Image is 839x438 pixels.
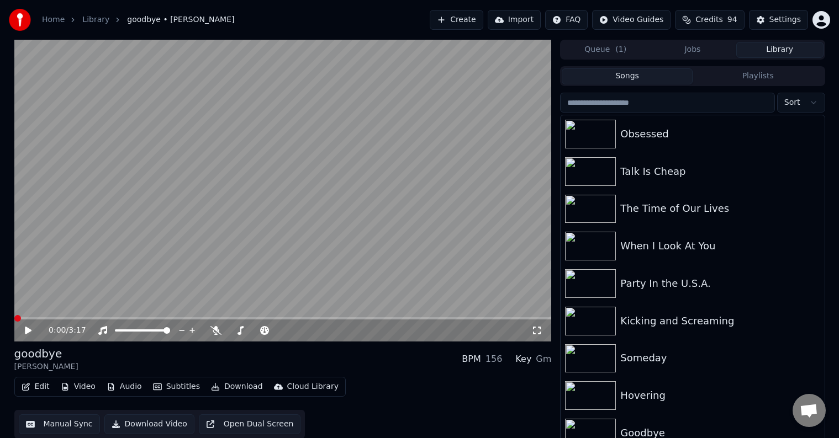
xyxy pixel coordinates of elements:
[56,379,100,394] button: Video
[68,325,86,336] span: 3:17
[19,414,100,434] button: Manual Sync
[736,42,824,58] button: Library
[149,379,204,394] button: Subtitles
[14,346,78,361] div: goodbye
[675,10,744,30] button: Credits94
[488,10,541,30] button: Import
[562,42,649,58] button: Queue
[620,350,820,366] div: Someday
[769,14,801,25] div: Settings
[17,379,54,394] button: Edit
[14,361,78,372] div: [PERSON_NAME]
[430,10,483,30] button: Create
[199,414,301,434] button: Open Dual Screen
[620,276,820,291] div: Party In the U.S.A.
[127,14,234,25] span: goodbye • [PERSON_NAME]
[462,352,481,366] div: BPM
[545,10,588,30] button: FAQ
[9,9,31,31] img: youka
[82,14,109,25] a: Library
[207,379,267,394] button: Download
[536,352,551,366] div: Gm
[515,352,531,366] div: Key
[42,14,65,25] a: Home
[620,126,820,142] div: Obsessed
[695,14,722,25] span: Credits
[49,325,75,336] div: /
[615,44,626,55] span: ( 1 )
[620,313,820,329] div: Kicking and Screaming
[49,325,66,336] span: 0:00
[562,68,693,84] button: Songs
[102,379,146,394] button: Audio
[784,97,800,108] span: Sort
[649,42,736,58] button: Jobs
[620,238,820,254] div: When I Look At You
[693,68,824,84] button: Playlists
[486,352,503,366] div: 156
[727,14,737,25] span: 94
[620,388,820,403] div: Hovering
[620,201,820,216] div: The Time of Our Lives
[749,10,808,30] button: Settings
[42,14,234,25] nav: breadcrumb
[287,381,339,392] div: Cloud Library
[620,164,820,179] div: Talk Is Cheap
[592,10,671,30] button: Video Guides
[104,414,194,434] button: Download Video
[793,394,826,427] div: Open chat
